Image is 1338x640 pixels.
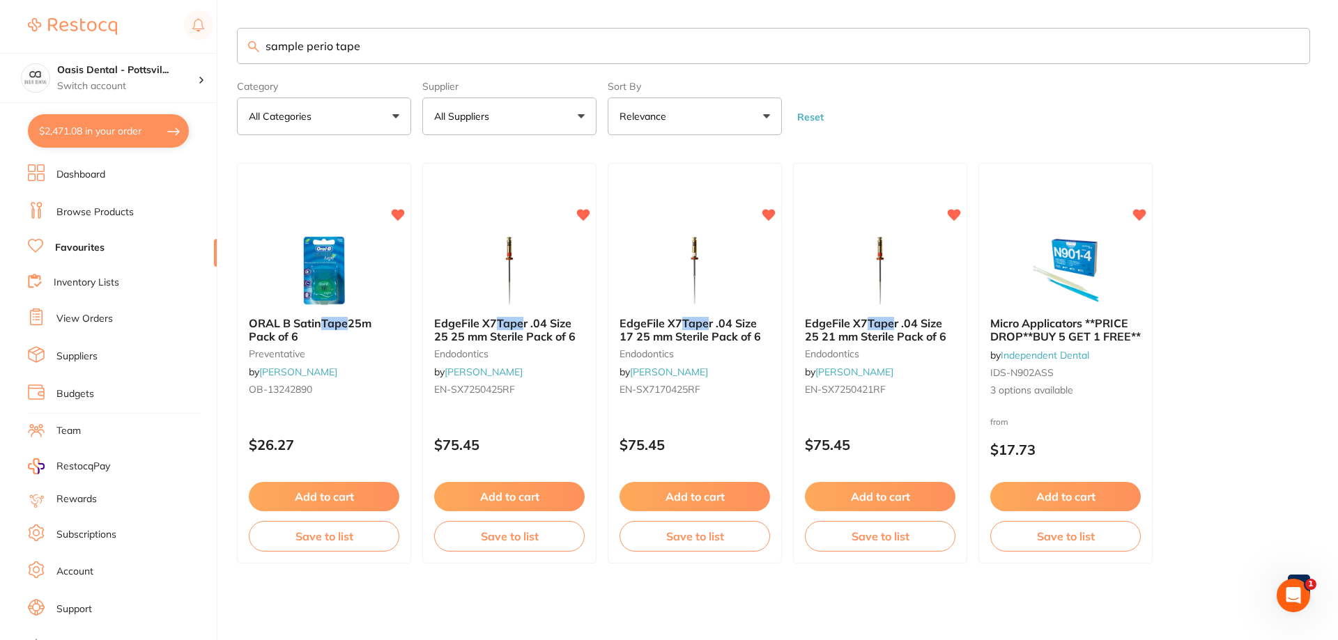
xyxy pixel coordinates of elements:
button: $2,471.08 in your order [28,114,189,148]
em: Tape [682,316,709,330]
a: Team [56,424,81,438]
span: by [620,366,708,378]
button: Save to list [990,521,1141,552]
button: Relevance [608,97,782,135]
a: RestocqPay [28,458,110,474]
button: Add to cart [620,482,770,511]
label: Supplier [422,81,597,92]
button: Save to list [249,521,399,552]
em: Tape [497,316,523,330]
span: by [434,366,523,378]
a: Dashboard [56,168,105,182]
p: $75.45 [620,437,770,453]
span: 1 [1305,579,1316,590]
span: by [249,366,337,378]
img: ORAL B Satin Tape 25m Pack of 6 [279,236,369,306]
b: EdgeFile X7 Taper .04 Size 25 25 mm Sterile Pack of 6 [434,317,585,343]
a: [PERSON_NAME] [259,366,337,378]
b: Micro Applicators **PRICE DROP**BUY 5 GET 1 FREE** [990,317,1141,343]
button: Add to cart [249,482,399,511]
button: Add to cart [434,482,585,511]
img: EdgeFile X7 Taper .04 Size 17 25 mm Sterile Pack of 6 [649,236,740,306]
p: $75.45 [434,437,585,453]
a: 1 [1288,572,1310,600]
b: EdgeFile X7 Taper .04 Size 25 21 mm Sterile Pack of 6 [805,317,955,343]
span: OB-13242890 [249,383,312,396]
button: All Categories [237,97,411,135]
span: EdgeFile X7 [434,316,497,330]
span: ORAL B Satin [249,316,321,330]
a: Restocq Logo [28,10,117,42]
img: EdgeFile X7 Taper .04 Size 25 21 mm Sterile Pack of 6 [835,236,925,306]
a: Support [56,602,92,616]
iframe: Intercom live chat [1277,579,1310,612]
button: All Suppliers [422,97,597,135]
a: Budgets [56,387,94,401]
img: EdgeFile X7 Taper .04 Size 25 25 mm Sterile Pack of 6 [464,236,555,306]
b: EdgeFile X7 Taper .04 Size 17 25 mm Sterile Pack of 6 [620,317,770,343]
small: endodontics [434,348,585,359]
span: r .04 Size 17 25 mm Sterile Pack of 6 [620,316,761,343]
button: Reset [793,111,828,123]
label: Category [237,81,411,92]
p: All Suppliers [434,109,495,123]
a: Browse Products [56,205,134,219]
img: Micro Applicators **PRICE DROP**BUY 5 GET 1 FREE** [1020,236,1111,306]
p: $75.45 [805,437,955,453]
img: RestocqPay [28,458,45,474]
a: Independent Dental [1001,349,1089,361]
h4: Oasis Dental - Pottsville [57,63,198,77]
p: Relevance [620,109,672,123]
button: Add to cart [805,482,955,511]
small: endodontics [805,348,955,359]
a: View Orders [56,312,113,326]
span: EN-SX7250425RF [434,383,515,396]
span: r .04 Size 25 25 mm Sterile Pack of 6 [434,316,576,343]
button: Save to list [805,521,955,552]
b: ORAL B Satin Tape 25m Pack of 6 [249,317,399,343]
a: Inventory Lists [54,276,119,290]
input: Search Favourite Products [237,28,1310,64]
button: Save to list [620,521,770,552]
a: Suppliers [56,350,98,364]
span: from [990,416,1008,427]
span: EN-SX7170425RF [620,383,700,396]
span: r .04 Size 25 21 mm Sterile Pack of 6 [805,316,946,343]
small: endodontics [620,348,770,359]
button: Save to list [434,521,585,552]
p: Switch account [57,79,198,93]
a: Favourites [55,241,105,255]
a: [PERSON_NAME] [630,366,708,378]
span: EdgeFile X7 [805,316,868,330]
span: 3 options available [990,384,1141,398]
button: Add to cart [990,482,1141,511]
a: [PERSON_NAME] [815,366,893,378]
em: Tape [868,316,894,330]
p: All Categories [249,109,317,123]
span: 25m Pack of 6 [249,316,371,343]
img: Restocq Logo [28,18,117,35]
span: by [990,349,1089,361]
label: Sort By [608,81,782,92]
span: Micro Applicators **PRICE DROP**BUY 5 GET 1 FREE** [990,316,1141,343]
span: EN-SX7250421RF [805,383,886,396]
a: Subscriptions [56,528,116,542]
p: $26.27 [249,437,399,453]
span: by [805,366,893,378]
span: EdgeFile X7 [620,316,682,330]
span: IDS-N902ASS [990,366,1054,379]
a: Account [56,565,93,579]
a: [PERSON_NAME] [445,366,523,378]
img: Oasis Dental - Pottsville [22,64,49,92]
span: RestocqPay [56,460,110,474]
a: Rewards [56,492,97,506]
em: Tape [321,316,348,330]
small: preventative [249,348,399,359]
p: $17.73 [990,442,1141,458]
